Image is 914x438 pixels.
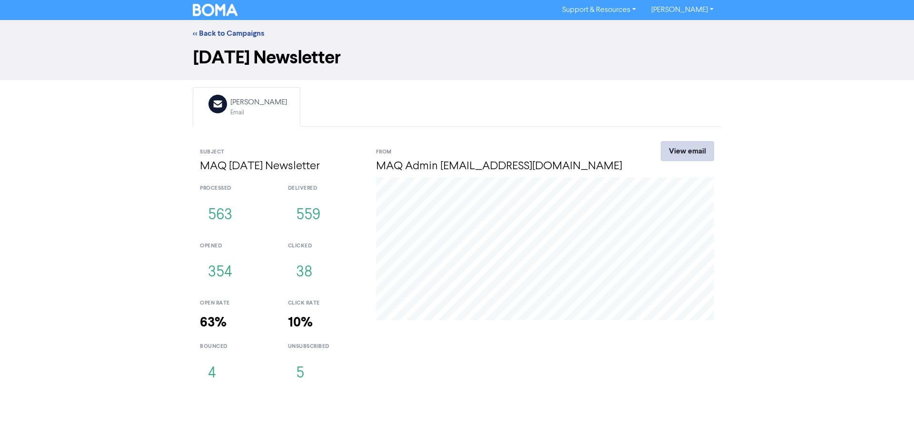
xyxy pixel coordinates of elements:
[288,343,362,351] div: unsubscribed
[288,257,320,288] button: 38
[644,2,721,18] a: [PERSON_NAME]
[288,242,362,250] div: clicked
[288,200,328,231] button: 559
[200,242,274,250] div: opened
[230,97,287,108] div: [PERSON_NAME]
[376,148,626,156] div: From
[193,47,721,69] h1: [DATE] Newsletter
[795,335,914,438] iframe: Chat Widget
[230,108,287,117] div: Email
[288,299,362,307] div: click rate
[288,358,312,389] button: 5
[200,200,240,231] button: 563
[193,29,264,38] a: << Back to Campaigns
[555,2,644,18] a: Support & Resources
[200,148,362,156] div: Subject
[200,343,274,351] div: bounced
[376,160,626,173] h4: MAQ Admin [EMAIL_ADDRESS][DOMAIN_NAME]
[288,314,313,331] strong: 10%
[200,160,362,173] h4: MAQ [DATE] Newsletter
[200,184,274,193] div: processed
[200,314,227,331] strong: 63%
[200,299,274,307] div: open rate
[200,257,240,288] button: 354
[200,358,224,389] button: 4
[288,184,362,193] div: delivered
[193,4,238,16] img: BOMA Logo
[661,141,714,161] a: View email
